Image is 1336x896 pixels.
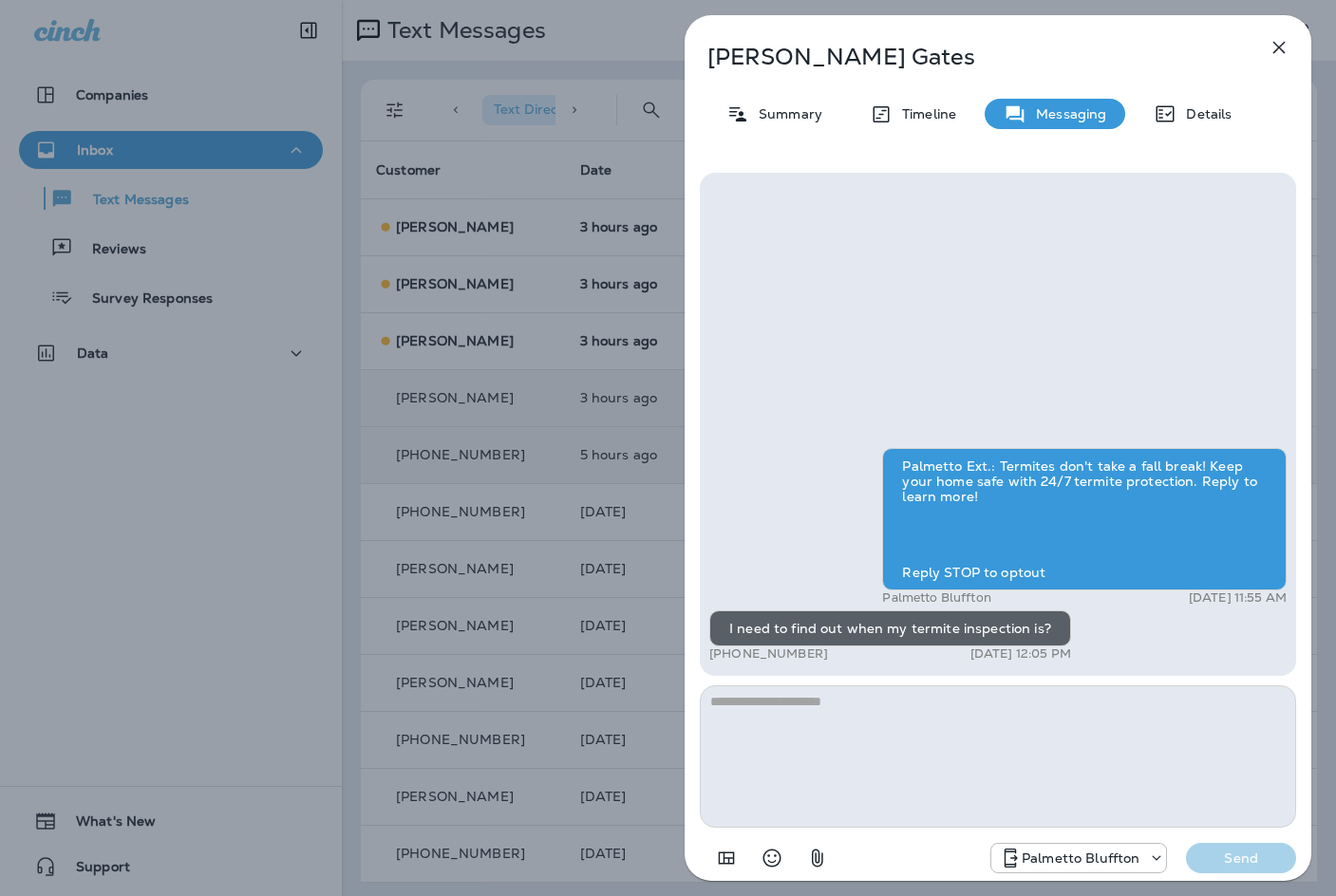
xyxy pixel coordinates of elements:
[709,610,1071,646] div: I need to find out when my termite inspection is?
[893,106,956,121] p: Timeline
[1176,106,1232,121] p: Details
[707,839,745,877] button: Add in a premade template
[707,44,1226,70] p: [PERSON_NAME] Gates
[882,590,990,606] p: Palmetto Bluffton
[882,448,1287,590] div: Palmetto Ext.: Termites don't take a fall break! Keep your home safe with 24/7 termite protection...
[1189,590,1287,606] p: [DATE] 11:55 AM
[1022,850,1139,866] p: Palmetto Bluffton
[970,646,1071,662] p: [DATE] 12:05 PM
[709,646,828,662] p: [PHONE_NUMBER]
[753,839,791,877] button: Select an emoji
[991,847,1166,869] div: +1 (843) 604-3631
[749,106,822,121] p: Summary
[1026,106,1106,121] p: Messaging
